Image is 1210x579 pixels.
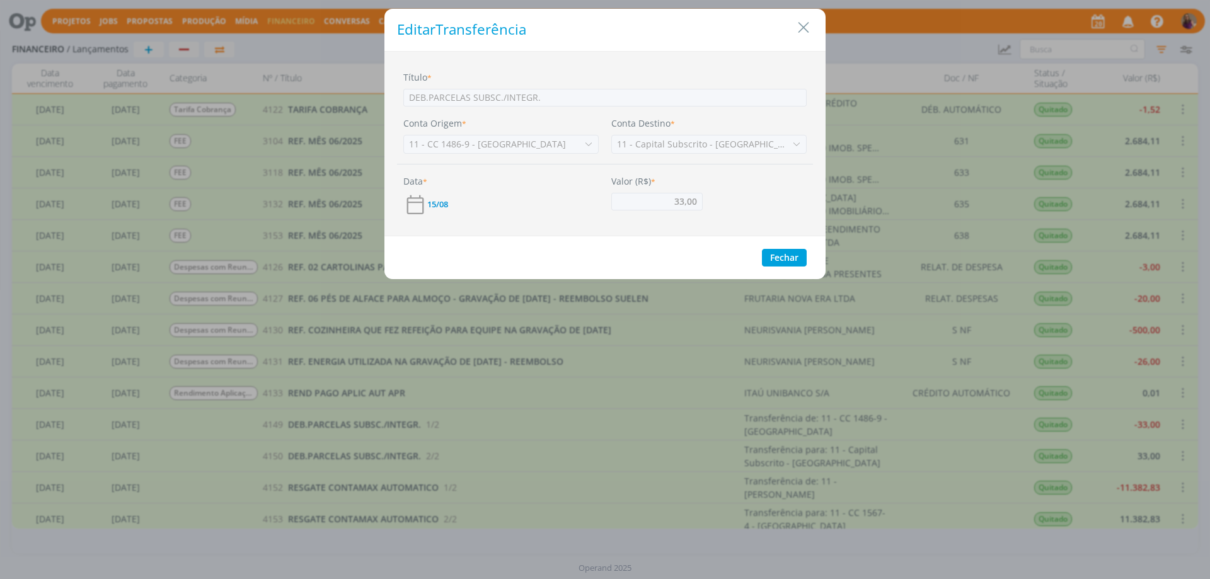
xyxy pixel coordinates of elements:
div: 11 - Capital Subscrito - [GEOGRAPHIC_DATA] [617,137,792,151]
span: 15/08 [427,200,448,209]
label: Conta Origem [403,117,466,130]
div: 11 - Capital Subscrito - SICOOB [612,137,792,151]
label: Data [403,175,427,188]
label: Título [403,71,432,84]
button: Fechar [762,249,807,267]
label: Valor (R$) [611,175,655,188]
label: Conta Destino [611,117,675,130]
div: dialog [384,9,826,279]
h1: Editar [397,21,813,38]
div: 11 - CC 1486-9 - SICOOB [404,137,568,151]
div: 11 - CC 1486-9 - [GEOGRAPHIC_DATA] [409,137,568,151]
span: Transferência [435,20,526,39]
button: Close [794,17,813,37]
